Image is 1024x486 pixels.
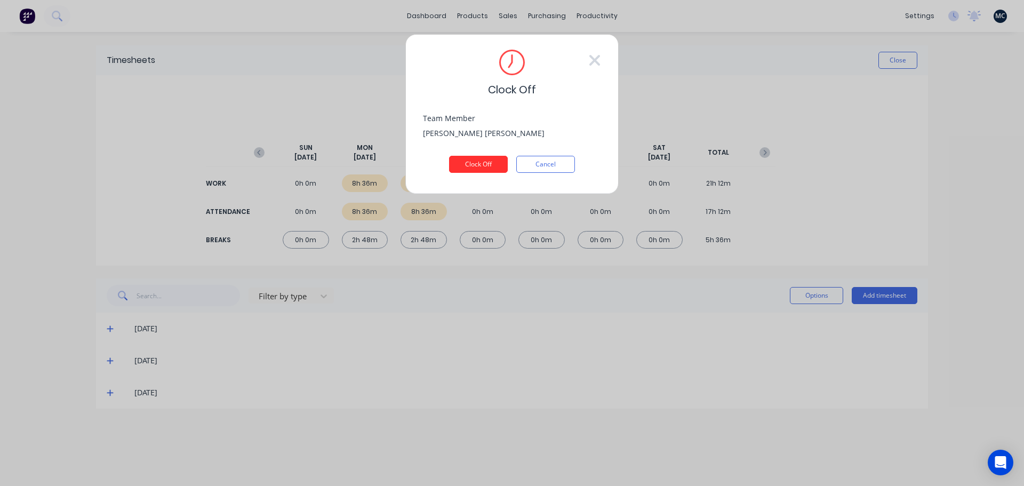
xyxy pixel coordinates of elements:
div: Open Intercom Messenger [988,450,1013,475]
div: [PERSON_NAME] [PERSON_NAME] [423,125,601,139]
button: Clock Off [449,156,508,173]
span: Clock Off [488,82,536,98]
button: Cancel [516,156,575,173]
div: Team Member [423,115,601,122]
